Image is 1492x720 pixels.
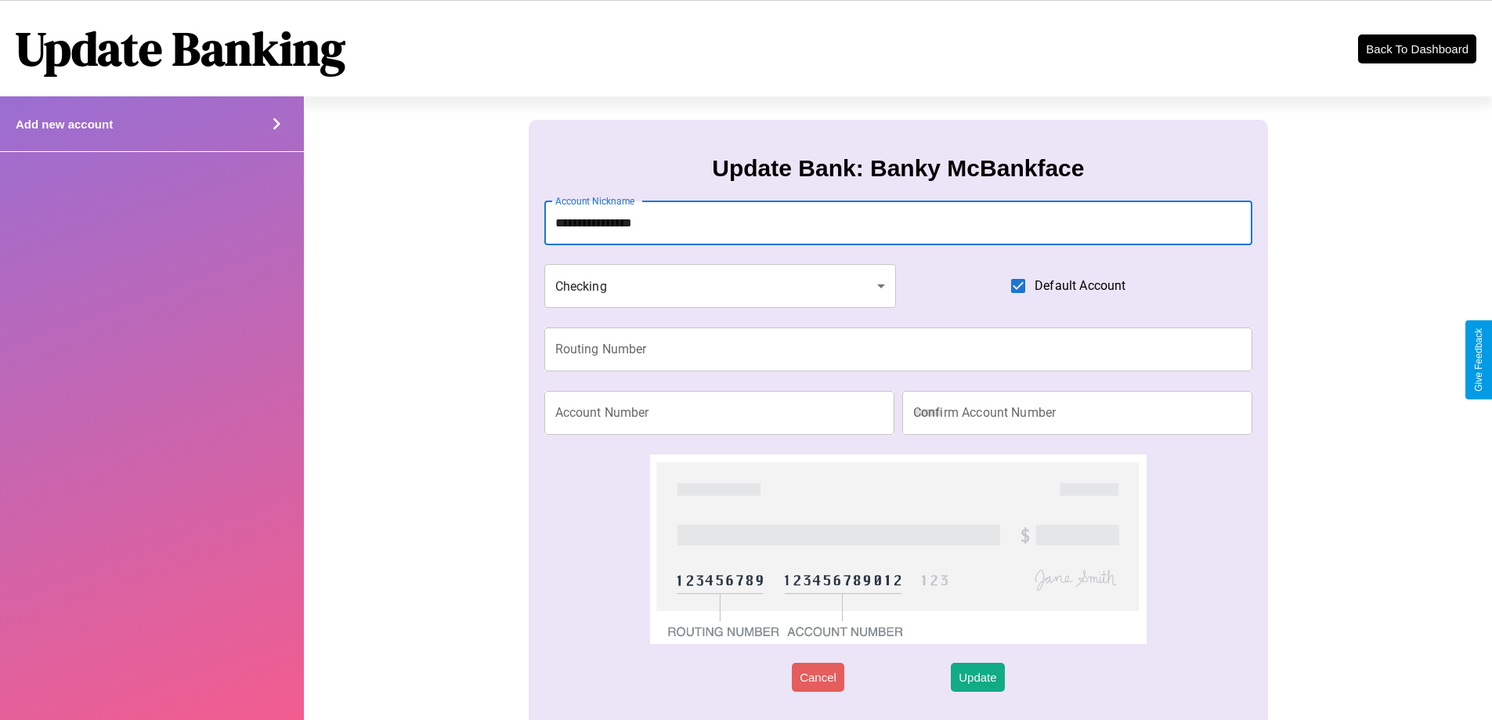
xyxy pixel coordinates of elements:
div: Give Feedback [1473,328,1484,392]
h1: Update Banking [16,16,345,81]
span: Default Account [1035,277,1125,295]
h3: Update Bank: Banky McBankface [712,155,1084,182]
button: Cancel [792,663,844,692]
label: Account Nickname [555,194,635,208]
button: Back To Dashboard [1358,34,1476,63]
img: check [650,454,1146,644]
div: Checking [544,264,897,308]
button: Update [951,663,1004,692]
h4: Add new account [16,118,113,131]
